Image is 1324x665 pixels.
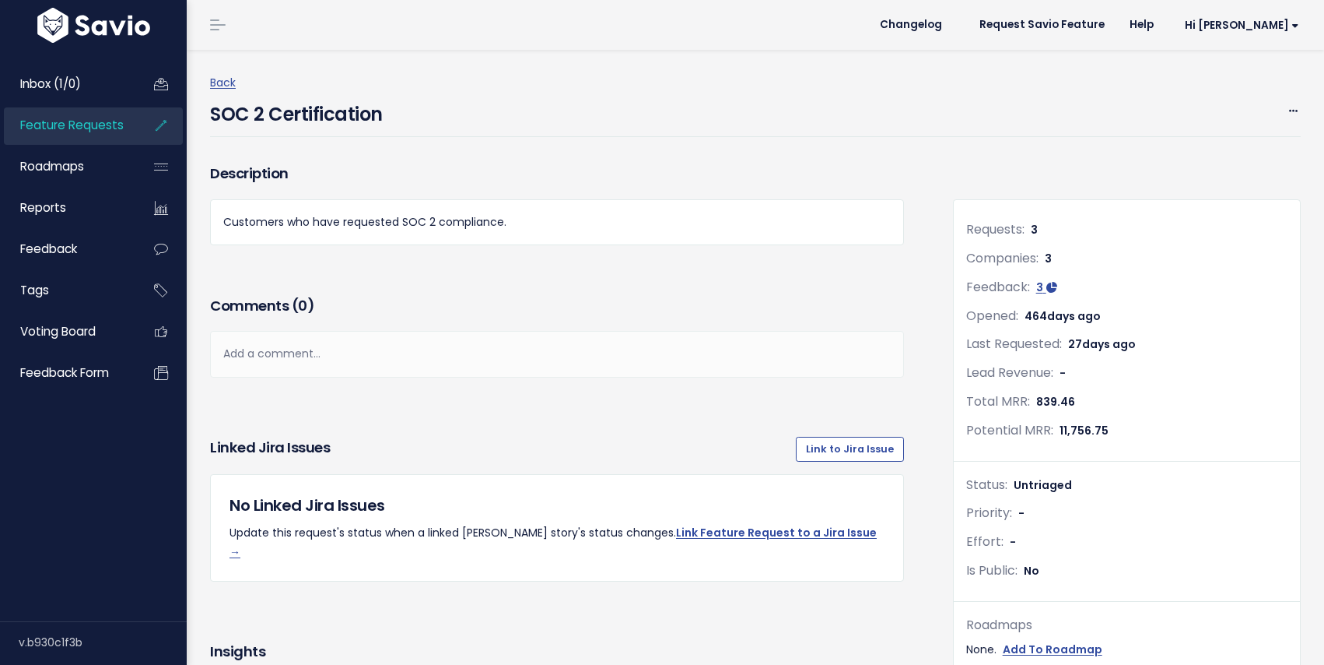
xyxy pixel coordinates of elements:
[1185,19,1299,31] span: Hi [PERSON_NAME]
[4,314,129,350] a: Voting Board
[966,561,1018,579] span: Is Public:
[1014,477,1072,493] span: Untriaged
[20,364,109,381] span: Feedback form
[210,331,904,377] div: Add a comment...
[966,249,1039,267] span: Companies:
[1036,394,1075,410] span: 839.46
[966,476,1007,494] span: Status:
[20,199,66,216] span: Reports
[20,241,77,257] span: Feedback
[880,19,942,30] span: Changelog
[33,8,154,43] img: logo-white.9d6f32f41409.svg
[4,355,129,391] a: Feedback form
[210,295,904,317] h3: Comments ( )
[966,392,1030,410] span: Total MRR:
[966,364,1053,382] span: Lead Revenue:
[1024,563,1039,579] span: No
[229,494,884,517] h5: No Linked Jira Issues
[1082,336,1136,352] span: days ago
[1060,423,1109,438] span: 11,756.75
[966,220,1025,238] span: Requests:
[1036,280,1043,295] span: 3
[1018,505,1025,521] span: -
[966,614,1287,637] div: Roadmaps
[298,296,307,315] span: 0
[4,273,129,308] a: Tags
[4,107,129,143] a: Feature Requests
[4,149,129,185] a: Roadmaps
[966,335,1062,353] span: Last Requested:
[1117,13,1166,37] a: Help
[1047,308,1101,324] span: days ago
[4,231,129,267] a: Feedback
[210,437,330,462] h3: Linked Jira issues
[223,213,891,232] p: Customers who have requested SOC 2 compliance.
[4,66,129,102] a: Inbox (1/0)
[967,13,1117,37] a: Request Savio Feature
[796,437,904,462] a: Link to Jira Issue
[210,75,236,90] a: Back
[1060,365,1066,381] span: -
[20,117,124,133] span: Feature Requests
[229,523,884,562] p: Update this request's status when a linked [PERSON_NAME] story's status changes.
[1003,640,1102,660] a: Add To Roadmap
[1025,308,1101,324] span: 464
[20,76,81,92] span: Inbox (1/0)
[966,278,1030,296] span: Feedback:
[20,158,84,174] span: Roadmaps
[19,622,187,663] div: v.b930c1f3b
[966,421,1053,439] span: Potential MRR:
[20,323,96,340] span: Voting Board
[210,93,383,128] h4: SOC 2 Certification
[20,282,49,298] span: Tags
[210,163,904,185] h3: Description
[1010,534,1016,550] span: -
[966,533,1004,551] span: Effort:
[966,504,1012,522] span: Priority:
[1045,251,1052,266] span: 3
[1166,13,1312,37] a: Hi [PERSON_NAME]
[1031,222,1038,237] span: 3
[1036,280,1057,295] a: 3
[1068,336,1136,352] span: 27
[966,640,1287,660] div: None.
[210,641,265,663] h3: Insights
[966,307,1018,325] span: Opened:
[4,190,129,226] a: Reports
